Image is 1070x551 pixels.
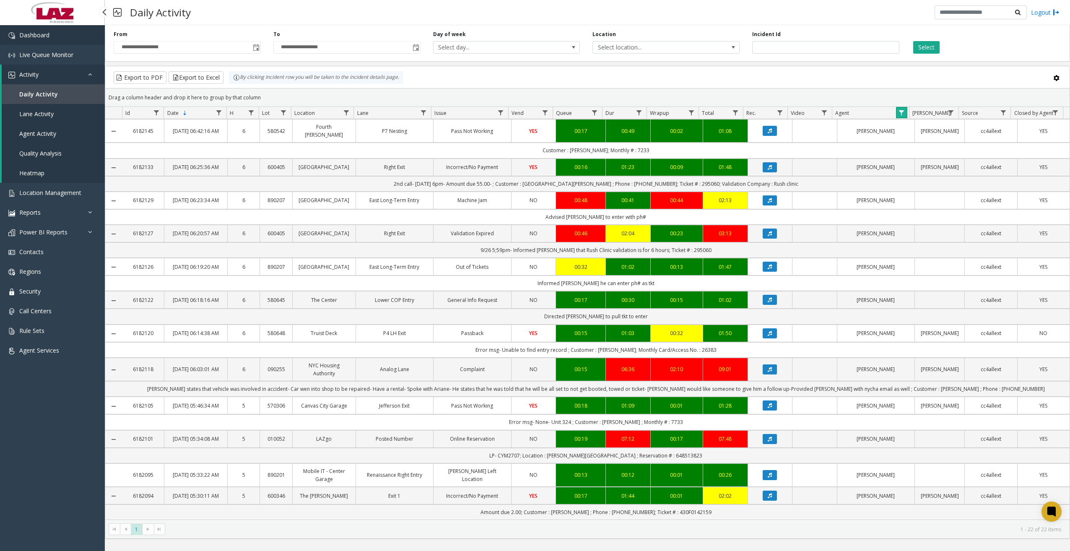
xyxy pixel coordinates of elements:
span: YES [1039,366,1047,373]
a: cc4allext [970,296,1012,304]
a: [PERSON_NAME] [842,263,910,271]
a: [DATE] 05:46:34 AM [169,402,222,410]
a: YES [1023,402,1065,410]
a: NO [517,263,551,271]
a: 02:13 [708,196,743,204]
span: NO [530,263,538,270]
a: cc4allext [970,229,1012,237]
img: logout [1053,8,1060,17]
a: [DATE] 06:20:57 AM [169,229,222,237]
div: 00:17 [656,435,698,443]
a: [DATE] 06:03:01 AM [169,365,222,373]
div: 06:36 [611,365,645,373]
a: [DATE] 06:42:16 AM [169,127,222,135]
a: YES [517,402,551,410]
a: 01:03 [611,329,645,337]
a: 6 [233,296,255,304]
a: [DATE] 05:34:08 AM [169,435,222,443]
a: 6182127 [127,229,159,237]
a: Collapse Details [105,198,122,204]
a: 580648 [265,329,287,337]
a: Jefferson Exit [361,402,429,410]
span: YES [1039,263,1047,270]
div: 01:47 [708,263,743,271]
a: Logout [1031,8,1060,17]
label: To [273,31,280,38]
a: [DATE] 06:18:16 AM [169,296,222,304]
a: [PERSON_NAME] [842,296,910,304]
a: [PERSON_NAME] [842,127,910,135]
a: Parker Filter Menu [945,107,957,118]
a: 6 [233,163,255,171]
a: cc4allext [970,365,1012,373]
span: NO [1039,330,1047,337]
a: Location Filter Menu [340,107,352,118]
button: Export to Excel [169,71,223,84]
a: 6 [233,263,255,271]
a: 00:46 [561,229,600,237]
a: NO [517,196,551,204]
a: [PERSON_NAME] [920,127,959,135]
div: 00:18 [561,402,600,410]
a: [PERSON_NAME] [842,435,910,443]
a: 600405 [265,229,287,237]
a: [GEOGRAPHIC_DATA] [298,263,350,271]
a: Date Filter Menu [213,107,225,118]
a: The Center [298,296,350,304]
a: YES [1023,435,1065,443]
a: 03:13 [708,229,743,237]
img: pageIcon [113,2,122,23]
a: cc4allext [970,263,1012,271]
a: [PERSON_NAME] [920,402,959,410]
a: 01:02 [708,296,743,304]
a: Wrapup Filter Menu [686,107,697,118]
a: cc4allext [970,127,1012,135]
span: Activity [19,70,39,78]
a: YES [517,127,551,135]
a: 6182118 [127,365,159,373]
div: 00:30 [611,296,645,304]
a: 6182133 [127,163,159,171]
a: Lane Activity [2,104,105,124]
a: cc4allext [970,435,1012,443]
a: Collapse Details [105,231,122,237]
img: 'icon' [8,210,15,216]
a: [PERSON_NAME] [920,329,959,337]
a: 01:09 [611,402,645,410]
div: 00:02 [656,127,698,135]
a: Video Filter Menu [818,107,830,118]
a: [PERSON_NAME] [842,365,910,373]
a: 01:50 [708,329,743,337]
a: YES [1023,263,1065,271]
span: YES [529,402,538,409]
a: 00:44 [656,196,698,204]
div: 00:13 [656,263,698,271]
a: 00:09 [656,163,698,171]
label: Location [592,31,616,38]
a: 01:28 [708,402,743,410]
a: YES [1023,229,1065,237]
a: Agent Activity [2,124,105,143]
a: [DATE] 06:25:36 AM [169,163,222,171]
span: YES [529,127,538,135]
img: infoIcon.svg [233,74,240,81]
a: Collapse Details [105,164,122,171]
a: Id Filter Menu [151,107,162,118]
a: 6 [233,127,255,135]
a: 00:32 [561,263,600,271]
a: [GEOGRAPHIC_DATA] [298,229,350,237]
a: 02:10 [656,365,698,373]
td: Informed [PERSON_NAME] he can enter ph# as tkt [122,275,1070,291]
span: Power BI Reports [19,228,68,236]
div: 00:23 [656,229,698,237]
a: NO [517,229,551,237]
a: 00:15 [656,296,698,304]
a: 890207 [265,263,287,271]
a: 09:01 [708,365,743,373]
span: YES [529,164,538,171]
